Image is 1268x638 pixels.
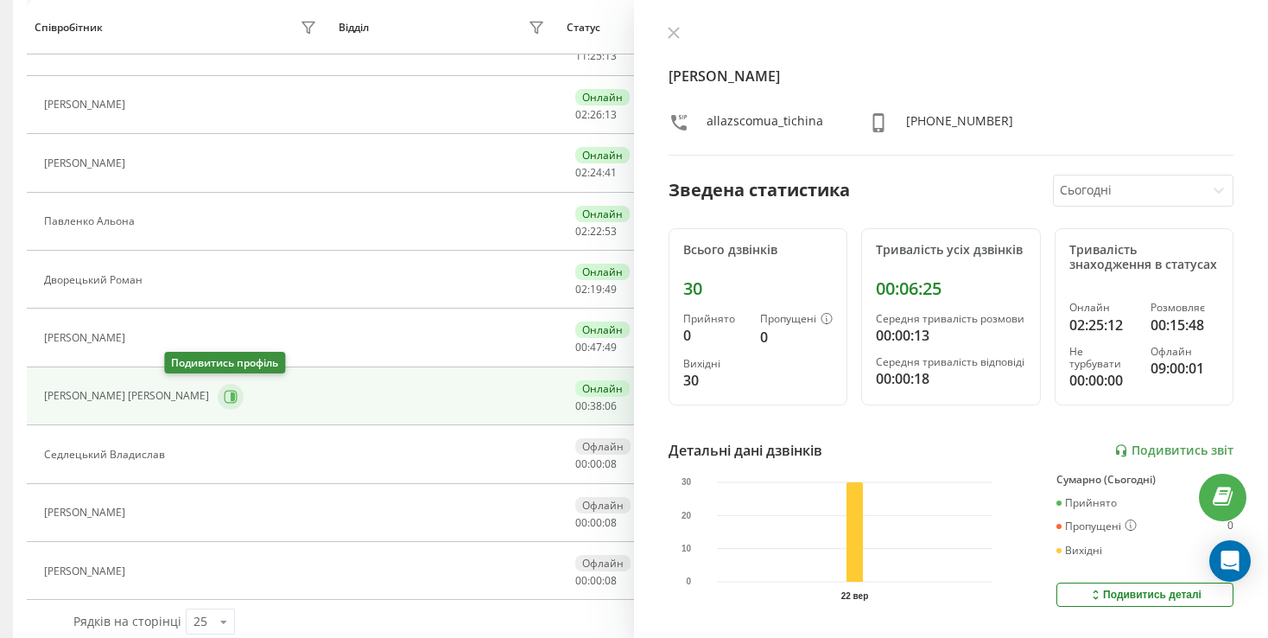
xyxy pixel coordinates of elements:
[575,456,587,471] span: 00
[605,456,617,471] span: 08
[44,390,213,402] div: [PERSON_NAME] [PERSON_NAME]
[575,109,617,121] div: : :
[44,332,130,344] div: [PERSON_NAME]
[44,157,130,169] div: [PERSON_NAME]
[575,380,630,397] div: Онлайн
[44,215,139,227] div: Павленко Альона
[683,325,746,346] div: 0
[575,284,617,296] div: : :
[590,340,602,354] span: 47
[164,352,285,373] div: Подивитись профіль
[1114,443,1233,458] a: Подивитись звіт
[575,400,617,412] div: : :
[590,282,602,297] span: 19
[590,165,602,180] span: 24
[575,497,631,514] div: Офлайн
[575,341,617,354] div: : :
[590,224,602,239] span: 22
[575,107,587,122] span: 02
[575,555,631,571] div: Офлайн
[44,99,130,111] div: [PERSON_NAME]
[1151,315,1219,335] div: 00:15:48
[605,573,617,588] span: 08
[44,274,147,286] div: Дворецький Роман
[1056,497,1117,509] div: Прийнято
[590,515,602,530] span: 00
[35,22,103,34] div: Співробітник
[876,313,1025,325] div: Середня тривалість розмови
[687,577,692,587] text: 0
[575,50,617,62] div: : :
[575,165,587,180] span: 02
[841,591,869,601] text: 22 вер
[683,278,833,299] div: 30
[707,112,823,137] div: allazscomua_tichina
[575,48,587,63] span: 11
[575,226,617,238] div: : :
[682,511,692,520] text: 20
[1151,358,1219,379] div: 09:00:01
[669,440,822,461] div: Детальні дані дзвінків
[575,399,587,413] span: 00
[575,515,587,530] span: 00
[575,438,631,455] div: Офлайн
[1056,474,1233,486] div: Сумарно (Сьогодні)
[760,313,833,327] div: Пропущені
[575,458,617,470] div: : :
[605,107,617,122] span: 13
[605,48,617,63] span: 13
[44,449,169,461] div: Седлецький Владислав
[193,613,207,630] div: 25
[683,358,746,370] div: Вихідні
[575,206,630,222] div: Онлайн
[590,456,602,471] span: 00
[605,515,617,530] span: 08
[590,48,602,63] span: 25
[605,165,617,180] span: 41
[1227,520,1233,533] div: 0
[575,89,630,105] div: Онлайн
[1056,520,1137,533] div: Пропущені
[683,313,746,325] div: Прийнято
[567,22,600,34] div: Статус
[575,282,587,297] span: 02
[876,356,1025,368] div: Середня тривалість відповіді
[1151,346,1219,358] div: Офлайн
[669,177,850,203] div: Зведена статистика
[876,243,1025,258] div: Тривалість усіх дзвінків
[1056,545,1102,557] div: Вихідні
[1056,583,1233,607] button: Подивитись деталі
[669,66,1233,86] h4: [PERSON_NAME]
[1209,540,1251,582] div: Open Intercom Messenger
[575,575,617,587] div: : :
[339,22,369,34] div: Відділ
[683,370,746,391] div: 30
[605,224,617,239] span: 53
[605,340,617,354] span: 49
[682,544,692,553] text: 10
[575,573,587,588] span: 00
[44,507,130,519] div: [PERSON_NAME]
[1069,370,1138,391] div: 00:00:00
[605,399,617,413] span: 06
[683,243,833,258] div: Всього дзвінків
[44,565,130,577] div: [PERSON_NAME]
[876,325,1025,346] div: 00:00:13
[1069,346,1138,371] div: Не турбувати
[590,399,602,413] span: 38
[575,340,587,354] span: 00
[682,478,692,488] text: 30
[1069,302,1138,314] div: Онлайн
[575,264,630,280] div: Онлайн
[73,613,181,629] span: Рядків на сторінці
[876,278,1025,299] div: 00:06:25
[1069,315,1138,335] div: 02:25:12
[760,327,833,348] div: 0
[1069,243,1219,272] div: Тривалість знаходження в статусах
[876,368,1025,389] div: 00:00:18
[605,282,617,297] span: 49
[575,147,630,163] div: Онлайн
[906,112,1013,137] div: [PHONE_NUMBER]
[1088,588,1201,602] div: Подивитись деталі
[575,224,587,239] span: 02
